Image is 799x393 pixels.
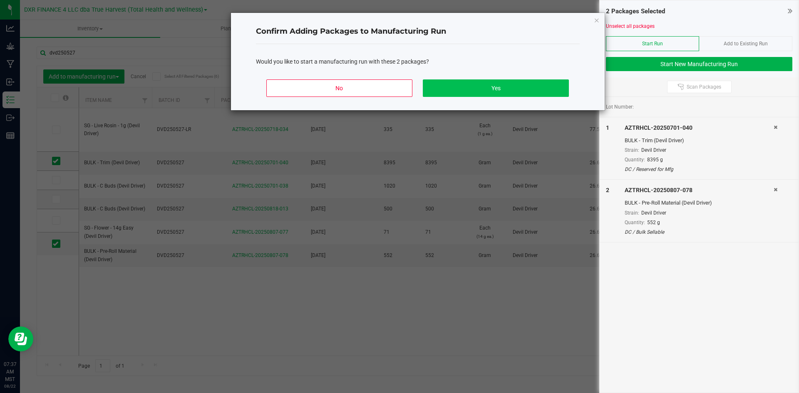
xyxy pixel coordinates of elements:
[266,79,412,97] button: No
[256,57,580,66] div: Would you like to start a manufacturing run with these 2 packages?
[256,26,580,37] h4: Confirm Adding Packages to Manufacturing Run
[594,15,600,25] button: Close
[8,326,33,351] iframe: Resource center
[423,79,568,97] button: Yes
